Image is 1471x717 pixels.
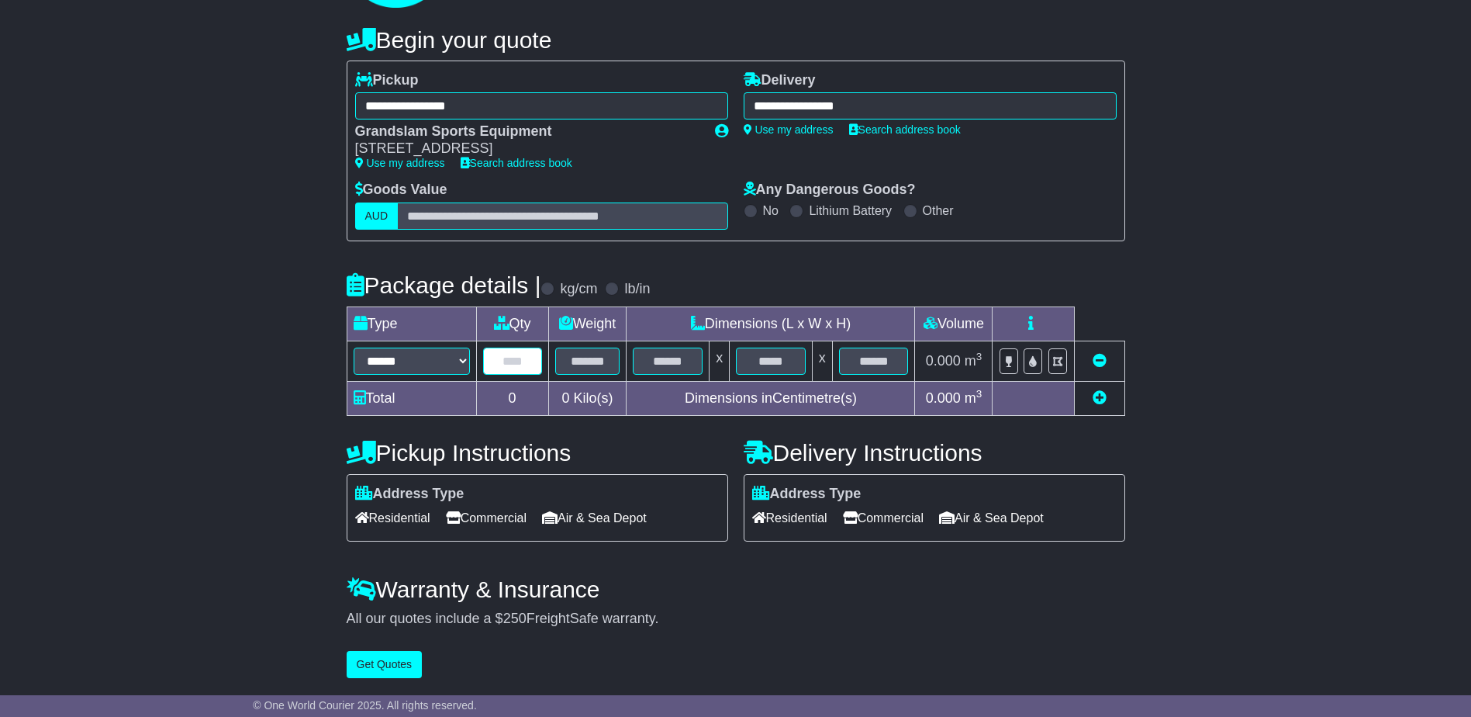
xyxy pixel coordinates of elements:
[542,506,647,530] span: Air & Sea Depot
[627,307,915,341] td: Dimensions (L x W x H)
[1093,390,1107,406] a: Add new item
[1093,353,1107,369] a: Remove this item
[347,27,1125,53] h4: Begin your quote
[347,307,476,341] td: Type
[752,486,862,503] label: Address Type
[347,611,1125,628] div: All our quotes include a $ FreightSafe warranty.
[812,341,832,381] td: x
[849,123,961,136] a: Search address book
[939,506,1044,530] span: Air & Sea Depot
[347,651,423,678] button: Get Quotes
[548,381,627,415] td: Kilo(s)
[744,182,916,199] label: Any Dangerous Goods?
[355,123,699,140] div: Grandslam Sports Equipment
[355,72,419,89] label: Pickup
[355,140,699,158] div: [STREET_ADDRESS]
[548,307,627,341] td: Weight
[355,182,447,199] label: Goods Value
[476,307,548,341] td: Qty
[446,506,527,530] span: Commercial
[763,203,779,218] label: No
[627,381,915,415] td: Dimensions in Centimetre(s)
[253,699,477,712] span: © One World Courier 2025. All rights reserved.
[915,307,993,341] td: Volume
[976,351,982,362] sup: 3
[965,353,982,369] span: m
[347,577,1125,602] h4: Warranty & Insurance
[347,272,541,298] h4: Package details |
[461,157,572,169] a: Search address book
[355,157,445,169] a: Use my address
[710,341,730,381] td: x
[347,440,728,466] h4: Pickup Instructions
[624,281,650,298] label: lb/in
[752,506,827,530] span: Residential
[926,353,961,369] span: 0.000
[923,203,954,218] label: Other
[744,123,834,136] a: Use my address
[560,281,597,298] label: kg/cm
[476,381,548,415] td: 0
[809,203,892,218] label: Lithium Battery
[744,72,816,89] label: Delivery
[503,611,527,626] span: 250
[965,390,982,406] span: m
[347,381,476,415] td: Total
[561,390,569,406] span: 0
[976,388,982,400] sup: 3
[744,440,1125,466] h4: Delivery Instructions
[355,506,430,530] span: Residential
[355,486,464,503] label: Address Type
[355,203,399,230] label: AUD
[926,390,961,406] span: 0.000
[843,506,924,530] span: Commercial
